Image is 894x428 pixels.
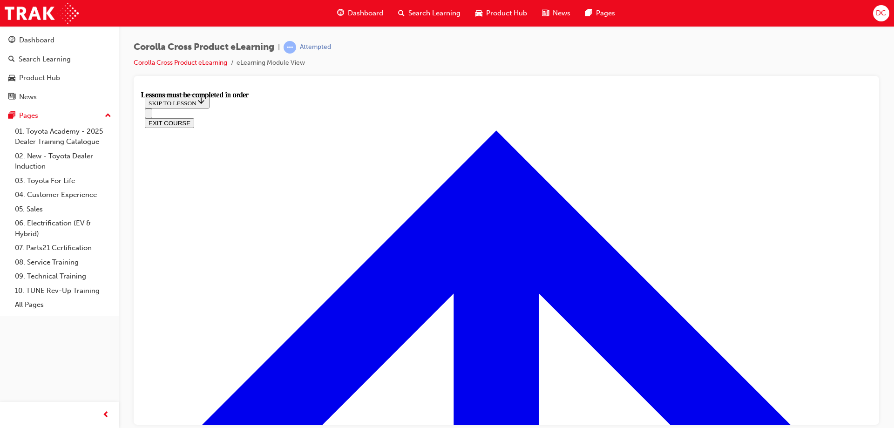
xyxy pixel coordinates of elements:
[542,7,549,19] span: news-icon
[8,112,15,120] span: pages-icon
[134,59,227,67] a: Corolla Cross Product eLearning
[398,7,405,19] span: search-icon
[11,255,115,270] a: 08. Service Training
[578,4,623,23] a: pages-iconPages
[876,8,886,19] span: DC
[8,55,15,64] span: search-icon
[4,88,115,106] a: News
[391,4,468,23] a: search-iconSearch Learning
[4,107,115,124] button: Pages
[237,58,305,68] li: eLearning Module View
[4,27,53,37] button: EXIT COURSE
[535,4,578,23] a: news-iconNews
[11,241,115,255] a: 07. Parts21 Certification
[4,4,68,18] button: SKIP TO LESSON
[11,269,115,284] a: 09. Technical Training
[11,284,115,298] a: 10. TUNE Rev-Up Training
[337,7,344,19] span: guage-icon
[11,149,115,174] a: 02. New - Toyota Dealer Induction
[8,93,15,102] span: news-icon
[284,41,296,54] span: learningRecordVerb_ATTEMPT-icon
[300,43,331,52] div: Attempted
[8,36,15,45] span: guage-icon
[4,69,115,87] a: Product Hub
[596,8,615,19] span: Pages
[553,8,570,19] span: News
[585,7,592,19] span: pages-icon
[4,18,11,27] button: Open navigation menu
[11,124,115,149] a: 01. Toyota Academy - 2025 Dealer Training Catalogue
[134,42,274,53] span: Corolla Cross Product eLearning
[408,8,461,19] span: Search Learning
[330,4,391,23] a: guage-iconDashboard
[19,92,37,102] div: News
[11,298,115,312] a: All Pages
[8,74,15,82] span: car-icon
[102,409,109,421] span: prev-icon
[4,32,115,49] a: Dashboard
[873,5,889,21] button: DC
[11,216,115,241] a: 06. Electrification (EV & Hybrid)
[475,7,482,19] span: car-icon
[4,18,727,37] nav: Navigation menu
[11,174,115,188] a: 03. Toyota For Life
[19,73,60,83] div: Product Hub
[105,110,111,122] span: up-icon
[11,202,115,217] a: 05. Sales
[5,3,79,24] img: Trak
[7,9,65,16] span: SKIP TO LESSON
[11,188,115,202] a: 04. Customer Experience
[19,54,71,65] div: Search Learning
[486,8,527,19] span: Product Hub
[278,42,280,53] span: |
[4,30,115,107] button: DashboardSearch LearningProduct HubNews
[4,51,115,68] a: Search Learning
[19,110,38,121] div: Pages
[348,8,383,19] span: Dashboard
[468,4,535,23] a: car-iconProduct Hub
[19,35,54,46] div: Dashboard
